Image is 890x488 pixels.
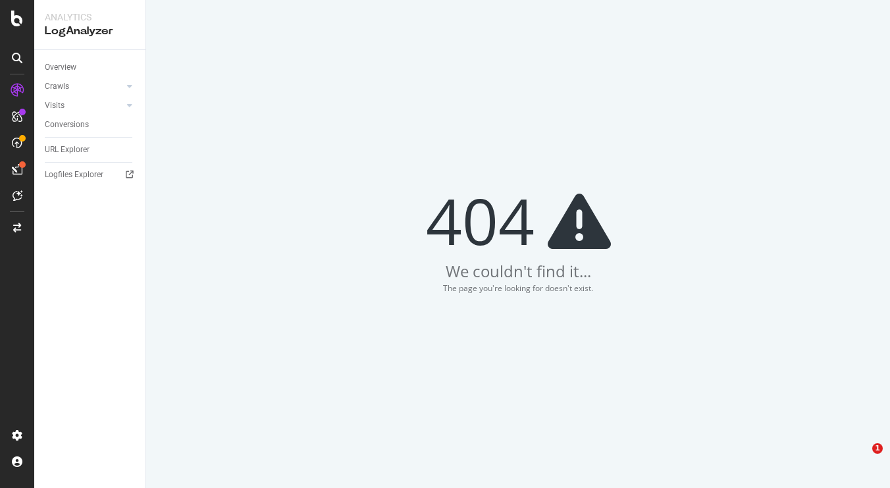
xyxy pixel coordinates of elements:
a: Conversions [45,118,136,132]
div: Analytics [45,11,135,24]
div: URL Explorer [45,143,90,157]
div: Logfiles Explorer [45,168,103,182]
a: Visits [45,99,123,113]
div: Conversions [45,118,89,132]
a: Overview [45,61,136,74]
a: URL Explorer [45,143,136,157]
div: 404 [426,188,611,254]
a: Logfiles Explorer [45,168,136,182]
iframe: Intercom live chat [845,443,877,475]
div: Overview [45,61,76,74]
span: 1 [872,443,883,454]
div: The page you're looking for doesn't exist. [443,283,593,294]
div: LogAnalyzer [45,24,135,39]
div: Visits [45,99,65,113]
div: We couldn't find it... [446,260,591,283]
a: Crawls [45,80,123,94]
div: Crawls [45,80,69,94]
